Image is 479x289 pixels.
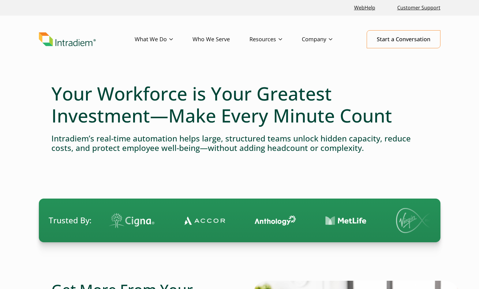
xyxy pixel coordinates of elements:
span: Trusted By: [49,215,92,226]
a: Who We Serve [193,31,249,48]
h1: Your Workforce is Your Greatest Investment—Make Every Minute Count [51,82,428,126]
img: Contact Center Automation MetLife Logo [325,216,367,225]
a: Company [302,31,352,48]
img: Intradiem [39,32,96,46]
a: Customer Support [395,1,443,14]
a: What We Do [135,31,193,48]
a: Link to homepage of Intradiem [39,32,135,46]
img: Virgin Media logo. [396,208,439,233]
a: Start a Conversation [367,30,440,48]
a: Resources [249,31,302,48]
img: Contact Center Automation Accor Logo [184,216,225,225]
h4: Intradiem’s real-time automation helps large, structured teams unlock hidden capacity, reduce cos... [51,134,428,153]
a: Link opens in a new window [352,1,378,14]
